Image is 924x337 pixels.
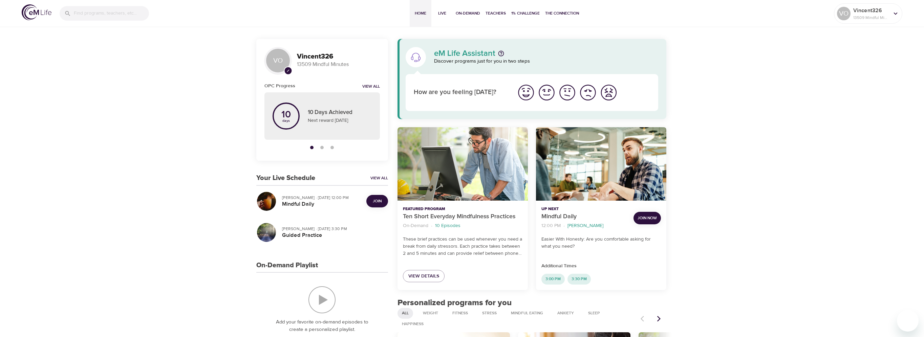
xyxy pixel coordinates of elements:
p: [PERSON_NAME] · [DATE] 3:30 PM [282,226,383,232]
iframe: Button to launch messaging window [897,310,919,332]
img: logo [22,4,51,20]
div: 3:30 PM [567,274,591,285]
img: ok [558,83,577,102]
button: Mindful Daily [536,127,666,201]
span: Live [434,10,450,17]
h5: Mindful Daily [282,201,361,208]
p: [PERSON_NAME] · [DATE] 12:00 PM [282,195,361,201]
p: 13509 Mindful Minutes [297,61,380,68]
div: VO [264,47,292,74]
img: good [537,83,556,102]
button: Ten Short Everyday Mindfulness Practices [397,127,528,201]
h5: Guided Practice [282,232,383,239]
p: On-Demand [403,222,428,229]
button: Join Now [633,212,661,224]
div: VO [837,7,851,20]
div: Fitness [448,308,472,319]
button: Next items [651,311,666,326]
p: Featured Program [403,206,522,212]
p: 10 [281,110,291,119]
h3: Vincent326 [297,53,380,61]
span: View Details [408,272,439,280]
p: Discover programs just for you in two steps [434,58,659,65]
div: Mindful Eating [507,308,547,319]
p: Add your favorite on-demand episodes to create a personalized playlist. [270,318,374,334]
div: Sleep [584,308,604,319]
span: Join Now [638,215,657,222]
img: On-Demand Playlist [308,286,336,313]
a: View All [370,175,388,181]
p: Ten Short Everyday Mindfulness Practices [403,212,522,221]
span: 1% Challenge [511,10,540,17]
h3: Your Live Schedule [256,174,315,182]
button: Join [366,195,388,207]
span: On-Demand [456,10,480,17]
nav: breadcrumb [403,221,522,230]
img: great [517,83,535,102]
span: Weight [419,310,442,316]
p: 13509 Mindful Minutes [853,15,889,21]
button: I'm feeling bad [578,82,598,103]
span: The Connection [545,10,579,17]
div: Weight [418,308,443,319]
span: Teachers [486,10,506,17]
span: Home [412,10,429,17]
h6: OPC Progress [264,82,295,90]
button: I'm feeling great [516,82,536,103]
span: Join [373,198,382,205]
h3: On-Demand Playlist [256,262,318,269]
nav: breadcrumb [541,221,628,230]
li: · [431,221,432,230]
span: All [398,310,413,316]
p: days [281,119,291,122]
p: 12:00 PM [541,222,561,229]
input: Find programs, teachers, etc... [74,6,149,21]
img: worst [599,83,618,102]
p: Up Next [541,206,628,212]
img: bad [579,83,597,102]
p: Next reward [DATE] [308,117,372,124]
a: View Details [403,270,445,283]
div: Stress [478,308,501,319]
span: Anxiety [553,310,578,316]
span: Fitness [448,310,472,316]
div: Happiness [397,319,428,330]
p: These brief practices can be used whenever you need a break from daily stressors. Each practice t... [403,236,522,257]
span: 3:00 PM [541,276,565,282]
p: 10 Days Achieved [308,108,372,117]
p: 10 Episodes [435,222,460,229]
span: Mindful Eating [507,310,547,316]
h2: Personalized programs for you [397,298,667,308]
p: Easier With Honesty: Are you comfortable asking for what you need? [541,236,661,250]
button: I'm feeling worst [598,82,619,103]
div: Anxiety [553,308,578,319]
li: · [563,221,565,230]
img: eM Life Assistant [410,52,421,63]
span: 3:30 PM [567,276,591,282]
p: How are you feeling [DATE]? [414,88,508,97]
div: All [397,308,413,319]
div: 3:00 PM [541,274,565,285]
p: eM Life Assistant [434,49,495,58]
span: Sleep [584,310,604,316]
p: Mindful Daily [541,212,628,221]
button: I'm feeling ok [557,82,578,103]
span: Happiness [398,321,428,327]
button: I'm feeling good [536,82,557,103]
a: View all notifications [362,84,380,90]
p: [PERSON_NAME] [567,222,603,229]
p: Additional Times [541,263,661,270]
span: Stress [478,310,501,316]
p: Vincent326 [853,6,889,15]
